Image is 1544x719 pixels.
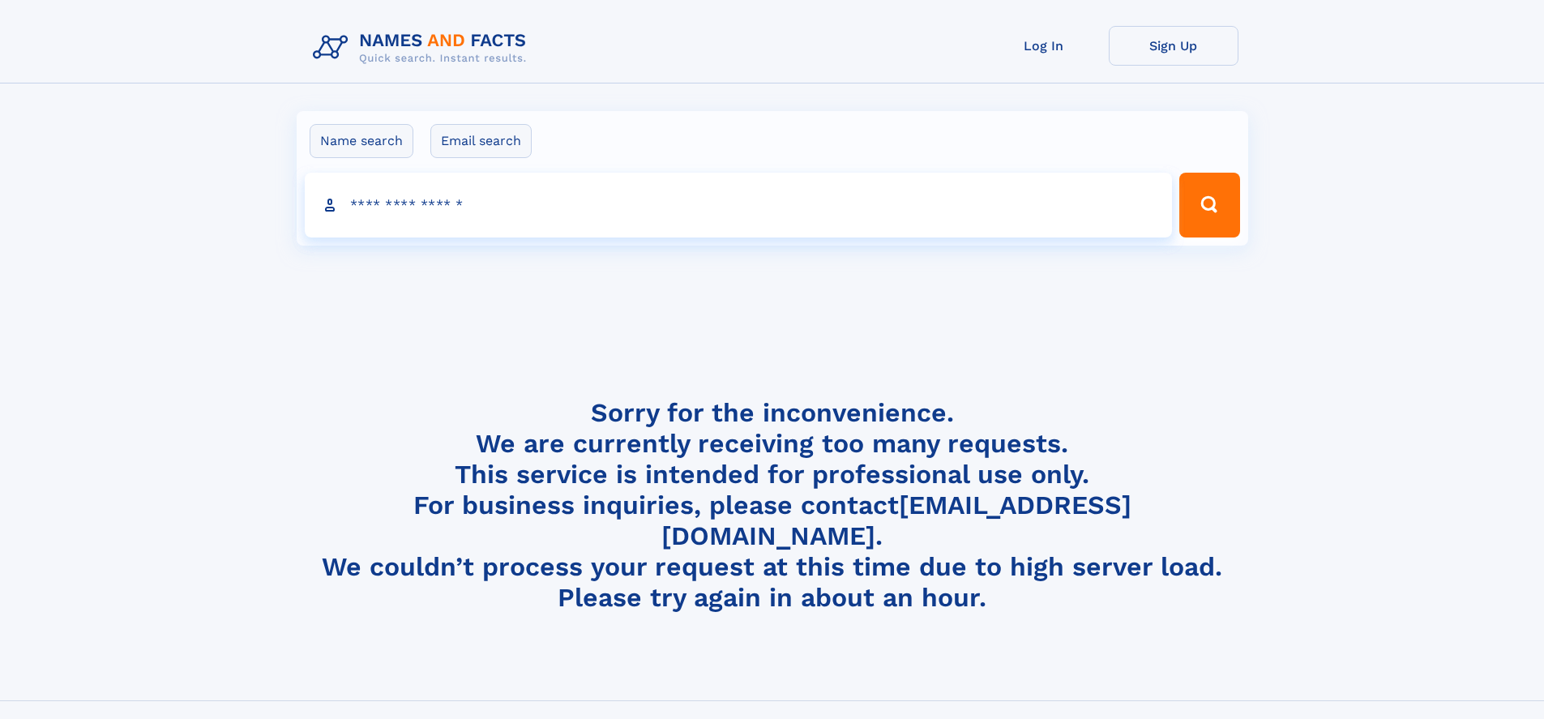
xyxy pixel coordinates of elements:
[305,173,1173,238] input: search input
[306,397,1238,614] h4: Sorry for the inconvenience. We are currently receiving too many requests. This service is intend...
[1179,173,1239,238] button: Search Button
[310,124,413,158] label: Name search
[661,490,1131,551] a: [EMAIL_ADDRESS][DOMAIN_NAME]
[1109,26,1238,66] a: Sign Up
[979,26,1109,66] a: Log In
[306,26,540,70] img: Logo Names and Facts
[430,124,532,158] label: Email search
